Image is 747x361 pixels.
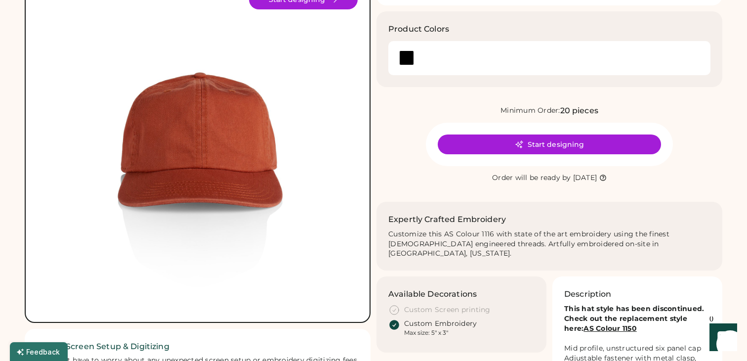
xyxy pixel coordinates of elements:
[583,324,637,333] a: AS Colour 1150
[37,341,359,353] h2: ✓ Free Screen Setup & Digitizing
[500,106,560,116] div: Minimum Order:
[388,288,477,300] h3: Available Decorations
[560,105,598,117] div: 20 pieces
[438,135,661,154] button: Start designing
[564,304,706,333] strong: This hat style has been discontinued. Check out the replacement style here:
[492,173,571,183] div: Order will be ready by
[388,214,506,226] h2: Expertly Crafted Embroidery
[388,23,449,35] h3: Product Colors
[404,305,491,315] div: Custom Screen printing
[404,319,477,329] div: Custom Embroidery
[564,288,612,300] h3: Description
[573,173,597,183] div: [DATE]
[404,329,448,337] div: Max size: 5" x 3"
[388,229,710,259] div: Customize this AS Colour 1116 with state of the art embroidery using the finest [DEMOGRAPHIC_DATA...
[700,316,743,359] iframe: Front Chat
